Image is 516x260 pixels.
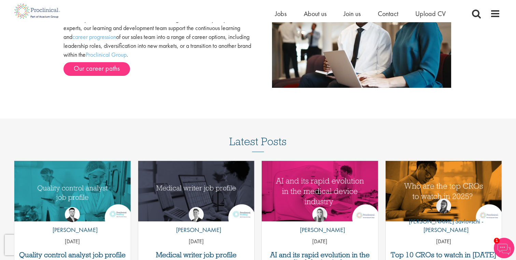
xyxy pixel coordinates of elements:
[142,251,251,259] a: Medical writer job profile
[138,161,255,221] img: Medical writer job profile
[18,251,127,259] a: Quality control analyst job profile
[63,62,130,76] a: Our career paths
[189,207,204,222] img: George Watson
[171,207,221,238] a: George Watson [PERSON_NAME]
[138,238,255,246] p: [DATE]
[262,238,378,246] p: [DATE]
[389,251,499,259] a: Top 10 CROs to watch in [DATE]
[386,199,502,238] a: Theodora Savlovschi - Wicks [PERSON_NAME] Savlovschi - [PERSON_NAME]
[275,9,287,18] a: Jobs
[5,235,92,255] iframe: reCAPTCHA
[86,51,127,58] a: Proclinical Group
[295,225,345,234] p: [PERSON_NAME]
[47,225,98,234] p: [PERSON_NAME]
[171,225,221,234] p: [PERSON_NAME]
[304,9,327,18] a: About us
[494,238,514,258] img: Chatbot
[14,238,131,246] p: [DATE]
[295,207,345,238] a: Hannah Burke [PERSON_NAME]
[494,238,500,244] span: 1
[386,161,502,221] a: Link to a post
[229,136,287,152] h3: Latest Posts
[386,238,502,246] p: [DATE]
[138,161,255,221] a: Link to a post
[262,161,378,221] img: AI and Its Impact on the Medical Device Industry | Proclinical
[436,199,451,214] img: Theodora Savlovschi - Wicks
[47,207,98,238] a: Joshua Godden [PERSON_NAME]
[344,9,361,18] a: Join us
[312,207,327,222] img: Hannah Burke
[386,217,502,234] p: [PERSON_NAME] Savlovschi - [PERSON_NAME]
[72,33,116,41] a: career progression
[415,9,446,18] a: Upload CV
[378,9,398,18] a: Contact
[65,207,80,222] img: Joshua Godden
[14,161,131,221] a: Link to a post
[386,161,502,221] img: Top 10 CROs 2025 | Proclinical
[14,161,131,221] img: quality control analyst job profile
[262,161,378,221] a: Link to a post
